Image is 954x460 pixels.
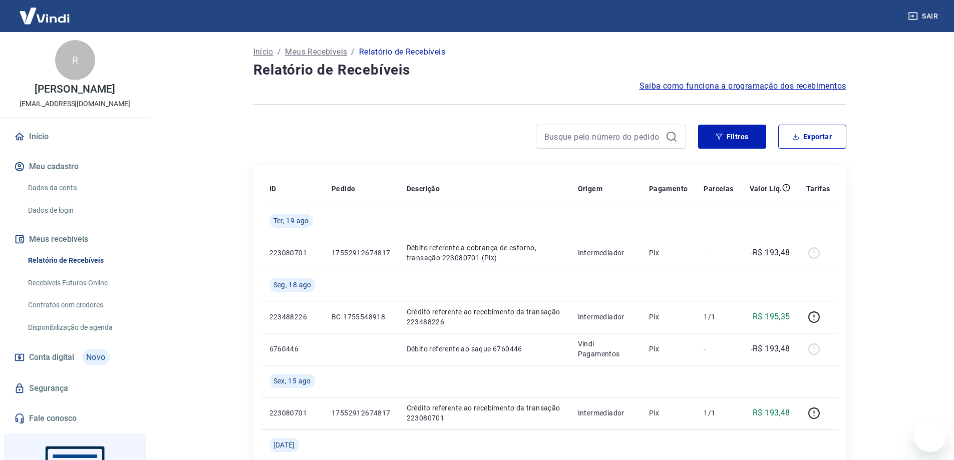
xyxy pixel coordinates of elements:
[753,311,790,323] p: R$ 195,35
[55,40,95,80] div: R
[269,312,315,322] p: 223488226
[269,184,276,194] p: ID
[24,317,138,338] a: Disponibilização de agenda
[332,312,391,322] p: BC-1755548918
[806,184,830,194] p: Tarifas
[12,345,138,369] a: Conta digitalNovo
[82,349,110,365] span: Novo
[12,377,138,399] a: Segurança
[269,408,315,418] p: 223080701
[273,216,309,226] span: Ter, 19 ago
[640,80,846,92] a: Saiba como funciona a programação dos recebimentos
[407,307,562,327] p: Crédito referente ao recebimento da transação 223488226
[407,403,562,423] p: Crédito referente ao recebimento da transação 223080701
[273,376,311,386] span: Sex, 15 ago
[906,7,942,26] button: Sair
[35,84,115,95] p: [PERSON_NAME]
[24,250,138,271] a: Relatório de Recebíveis
[578,312,633,322] p: Intermediador
[407,184,440,194] p: Descrição
[351,46,355,58] p: /
[649,184,688,194] p: Pagamento
[24,295,138,315] a: Contratos com credores
[12,156,138,178] button: Meu cadastro
[332,408,391,418] p: 17552912674817
[285,46,347,58] a: Meus Recebíveis
[12,228,138,250] button: Meus recebíveis
[649,312,688,322] p: Pix
[29,350,74,364] span: Conta digital
[704,344,733,354] p: -
[778,125,846,149] button: Exportar
[649,408,688,418] p: Pix
[578,408,633,418] p: Intermediador
[269,344,315,354] p: 6760446
[273,280,311,290] span: Seg, 18 ago
[253,60,846,80] h4: Relatório de Recebíveis
[407,344,562,354] p: Débito referente ao saque 6760446
[407,243,562,263] p: Débito referente a cobrança de estorno, transação 223080701 (Pix)
[12,126,138,148] a: Início
[704,184,733,194] p: Parcelas
[578,248,633,258] p: Intermediador
[704,408,733,418] p: 1/1
[24,200,138,221] a: Dados de login
[269,248,315,258] p: 223080701
[332,248,391,258] p: 17552912674817
[12,1,77,31] img: Vindi
[24,178,138,198] a: Dados da conta
[20,99,130,109] p: [EMAIL_ADDRESS][DOMAIN_NAME]
[12,407,138,429] a: Fale conosco
[704,312,733,322] p: 1/1
[649,344,688,354] p: Pix
[578,184,602,194] p: Origem
[750,184,782,194] p: Valor Líq.
[332,184,355,194] p: Pedido
[751,343,790,355] p: -R$ 193,48
[704,248,733,258] p: -
[359,46,445,58] p: Relatório de Recebíveis
[578,339,633,359] p: Vindi Pagamentos
[649,248,688,258] p: Pix
[24,273,138,293] a: Recebíveis Futuros Online
[544,129,662,144] input: Busque pelo número do pedido
[698,125,766,149] button: Filtros
[253,46,273,58] a: Início
[914,420,946,452] iframe: Botão para abrir a janela de mensagens
[277,46,281,58] p: /
[273,440,295,450] span: [DATE]
[753,407,790,419] p: R$ 193,48
[751,247,790,259] p: -R$ 193,48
